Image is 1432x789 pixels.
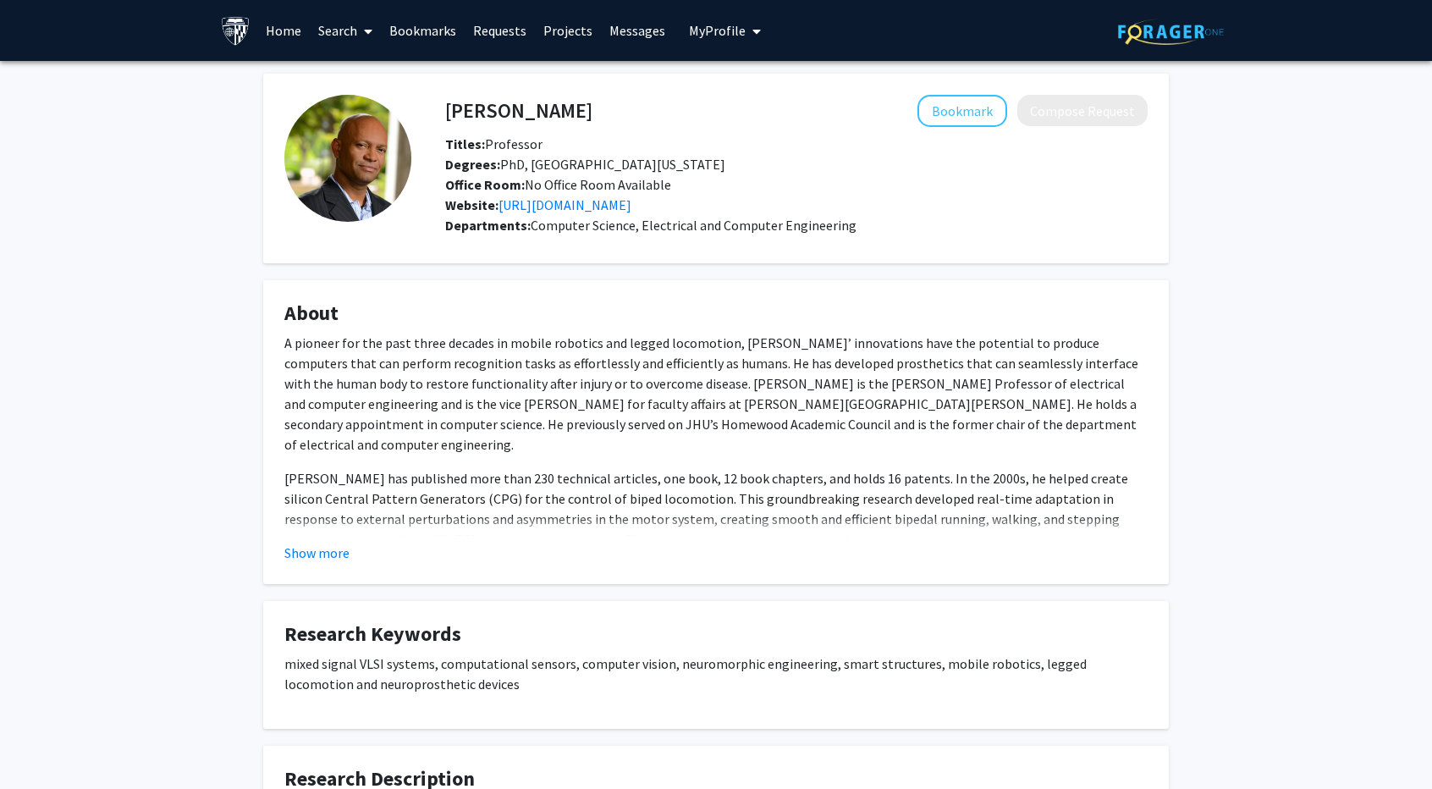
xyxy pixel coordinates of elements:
h4: Research Keywords [284,622,1148,647]
a: Requests [465,1,535,60]
span: My Profile [689,22,746,39]
h4: [PERSON_NAME] [445,95,592,126]
button: Show more [284,543,350,563]
img: ForagerOne Logo [1118,19,1224,45]
span: Computer Science, Electrical and Computer Engineering [531,217,856,234]
a: Opens in a new tab [498,196,631,213]
span: Professor [445,135,543,152]
p: A pioneer for the past three decades in mobile robotics and legged locomotion, [PERSON_NAME]’ inn... [284,333,1148,455]
b: Office Room: [445,176,525,193]
a: Search [310,1,381,60]
span: PhD, [GEOGRAPHIC_DATA][US_STATE] [445,156,725,173]
span: No Office Room Available [445,176,671,193]
a: Projects [535,1,601,60]
button: Compose Request to Ralph Etienne-Cummings [1017,95,1148,126]
b: Degrees: [445,156,500,173]
b: Departments: [445,217,531,234]
img: Profile Picture [284,95,411,222]
span: [PERSON_NAME] has published more than 230 technical articles, one book, 12 book chapters, and hol... [284,470,1128,568]
b: Website: [445,196,498,213]
a: Bookmarks [381,1,465,60]
p: mixed signal VLSI systems, computational sensors, computer vision, neuromorphic engineering, smar... [284,654,1148,694]
button: Add Ralph Etienne-Cummings to Bookmarks [917,95,1007,127]
b: Titles: [445,135,485,152]
iframe: Chat [13,713,72,776]
a: Messages [601,1,674,60]
a: Home [257,1,310,60]
h4: About [284,301,1148,326]
img: Johns Hopkins University Logo [221,16,251,46]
